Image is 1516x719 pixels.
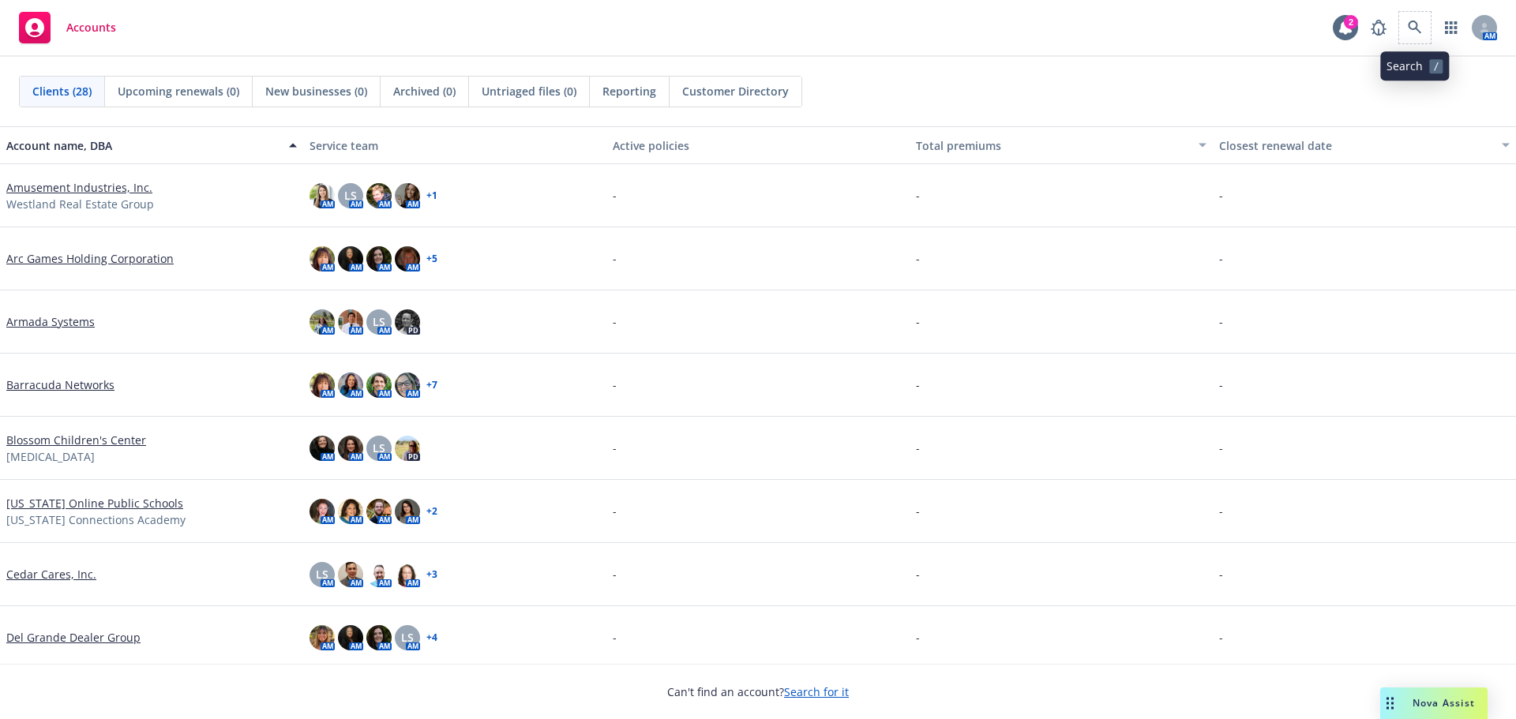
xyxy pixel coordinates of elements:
img: photo [310,373,335,398]
img: photo [366,562,392,587]
img: photo [366,183,392,208]
span: - [1219,440,1223,456]
img: photo [366,373,392,398]
span: - [916,187,920,204]
img: photo [395,373,420,398]
a: + 7 [426,380,437,390]
img: photo [338,562,363,587]
span: - [1219,313,1223,330]
a: Cedar Cares, Inc. [6,566,96,582]
img: photo [310,309,335,335]
span: - [916,313,920,330]
a: + 1 [426,191,437,200]
span: - [1219,187,1223,204]
a: Armada Systems [6,313,95,330]
div: Account name, DBA [6,137,280,154]
img: photo [310,183,335,208]
span: - [613,440,617,456]
img: photo [366,625,392,650]
div: 2 [1344,15,1358,29]
span: LS [373,440,385,456]
span: - [613,566,617,582]
span: - [1219,250,1223,267]
a: Search for it [784,684,849,699]
span: LS [344,187,357,204]
button: Total premiums [910,126,1213,164]
img: photo [338,246,363,271]
span: [US_STATE] Connections Academy [6,511,186,528]
img: photo [310,436,335,461]
button: Active policies [606,126,910,164]
a: Arc Games Holding Corporation [6,250,174,267]
div: Total premiums [916,137,1189,154]
button: Nova Assist [1380,687,1488,719]
a: Accounts [13,6,122,50]
img: photo [310,499,335,524]
span: - [916,566,920,582]
div: Active policies [613,137,903,154]
img: photo [395,499,420,524]
img: photo [366,499,392,524]
a: Amusement Industries, Inc. [6,179,152,196]
span: - [613,503,617,519]
img: photo [338,436,363,461]
span: - [916,629,920,646]
div: Closest renewal date [1219,137,1492,154]
span: Can't find an account? [667,683,849,700]
img: photo [395,183,420,208]
span: - [916,376,920,393]
span: Archived (0) [393,83,456,99]
span: - [1219,629,1223,646]
span: Reporting [602,83,656,99]
span: Westland Real Estate Group [6,196,154,212]
span: - [916,503,920,519]
span: New businesses (0) [265,83,367,99]
img: photo [395,246,420,271]
span: LS [373,313,385,330]
span: - [613,313,617,330]
a: Search [1399,12,1431,43]
img: photo [338,499,363,524]
img: photo [395,436,420,461]
a: Del Grande Dealer Group [6,629,141,646]
span: - [916,250,920,267]
span: Clients (28) [32,83,92,99]
span: Accounts [66,21,116,34]
a: Report a Bug [1363,12,1394,43]
a: + 3 [426,570,437,579]
a: + 4 [426,633,437,642]
div: Drag to move [1380,687,1400,719]
a: [US_STATE] Online Public Schools [6,495,183,511]
img: photo [395,309,420,335]
span: - [1219,503,1223,519]
img: photo [310,246,335,271]
span: LS [316,566,328,582]
span: Upcoming renewals (0) [118,83,239,99]
a: Blossom Children's Center [6,432,146,448]
button: Closest renewal date [1213,126,1516,164]
span: - [613,250,617,267]
span: - [916,440,920,456]
img: photo [395,562,420,587]
span: - [613,187,617,204]
span: Nova Assist [1413,696,1475,710]
a: + 2 [426,507,437,516]
a: + 5 [426,254,437,264]
a: Barracuda Networks [6,376,114,393]
span: - [1219,566,1223,582]
a: Switch app [1435,12,1467,43]
span: - [613,629,617,646]
img: photo [338,625,363,650]
button: Service team [303,126,606,164]
span: [MEDICAL_DATA] [6,448,95,465]
span: - [1219,376,1223,393]
img: photo [338,373,363,398]
img: photo [338,309,363,335]
img: photo [366,246,392,271]
span: LS [401,629,414,646]
span: - [613,376,617,393]
span: Customer Directory [682,83,789,99]
div: Service team [310,137,600,154]
span: Untriaged files (0) [482,83,576,99]
img: photo [310,625,335,650]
